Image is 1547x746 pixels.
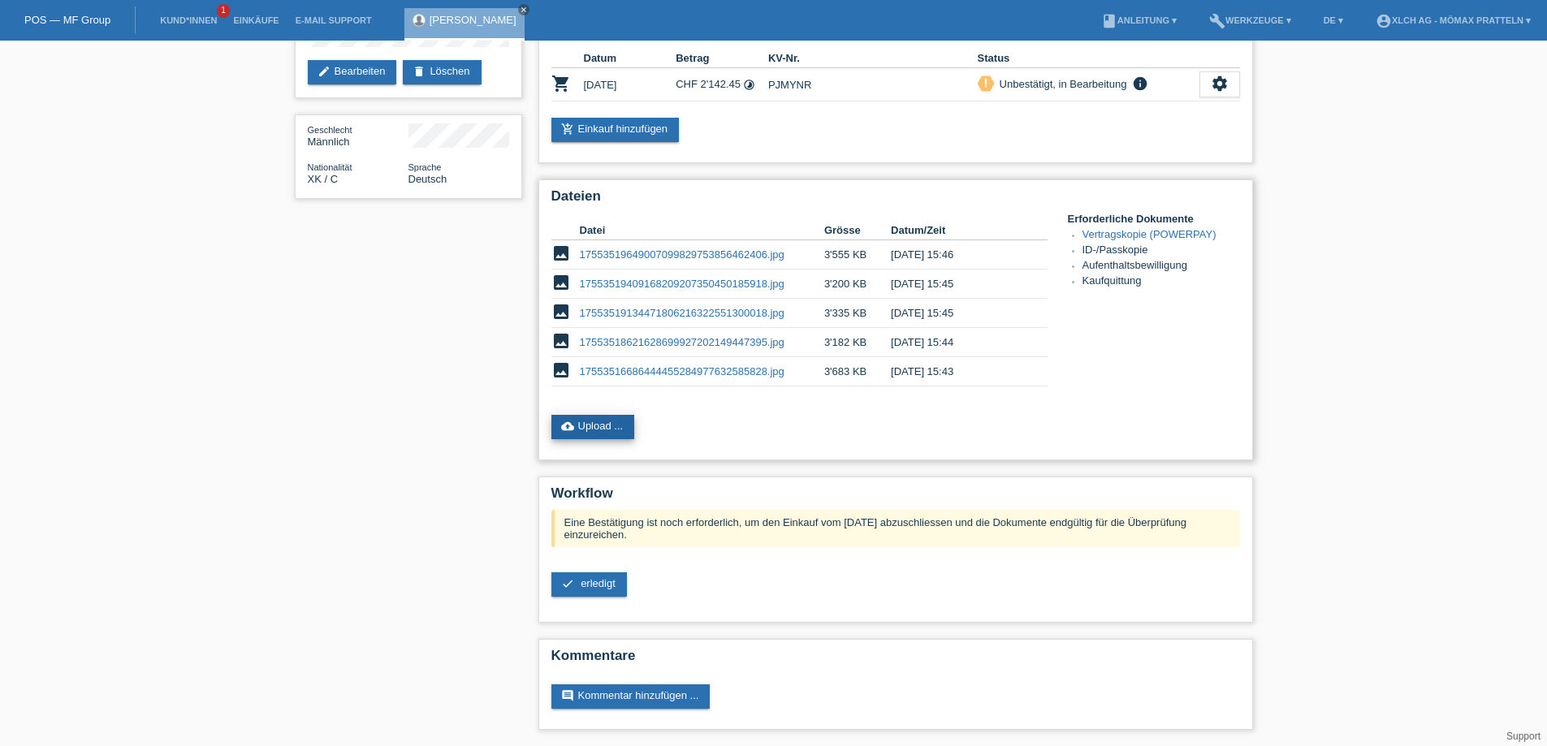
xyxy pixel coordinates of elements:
span: Sprache [408,162,442,172]
td: 3'200 KB [824,270,891,299]
i: priority_high [980,77,992,88]
a: [PERSON_NAME] [430,14,516,26]
th: Datum/Zeit [891,221,1024,240]
i: cloud_upload [561,420,574,433]
th: Datei [580,221,824,240]
li: ID-/Passkopie [1082,244,1240,259]
i: image [551,244,571,263]
a: E-Mail Support [287,15,380,25]
div: Unbestätigt, in Bearbeitung [995,75,1127,93]
a: Kund*innen [152,15,225,25]
li: Kaufquittung [1082,274,1240,290]
i: add_shopping_cart [561,123,574,136]
i: check [561,577,574,590]
td: PJMYNR [768,68,978,101]
h2: Workflow [551,485,1240,510]
th: Status [978,49,1199,68]
a: DE ▾ [1316,15,1351,25]
th: Grösse [824,221,891,240]
div: Männlich [308,123,408,148]
a: POS — MF Group [24,14,110,26]
h2: Dateien [551,188,1240,213]
a: check erledigt [551,572,627,597]
a: bookAnleitung ▾ [1093,15,1185,25]
td: [DATE] 15:45 [891,270,1024,299]
a: add_shopping_cartEinkauf hinzufügen [551,118,680,142]
i: book [1101,13,1117,29]
a: close [518,4,529,15]
a: Support [1506,731,1541,742]
td: [DATE] 15:44 [891,328,1024,357]
i: image [551,331,571,351]
a: buildWerkzeuge ▾ [1201,15,1299,25]
i: image [551,360,571,380]
span: Kosovo / C / 09.02.2013 [308,173,339,185]
a: commentKommentar hinzufügen ... [551,684,711,709]
th: Datum [584,49,676,68]
td: 3'182 KB [824,328,891,357]
a: 17553519649007099829753856462406.jpg [580,248,784,261]
li: Aufenthaltsbewilligung [1082,259,1240,274]
th: Betrag [676,49,768,68]
i: account_circle [1376,13,1392,29]
td: 3'555 KB [824,240,891,270]
h4: Erforderliche Dokumente [1068,213,1240,225]
td: [DATE] [584,68,676,101]
span: erledigt [581,577,616,589]
td: [DATE] 15:43 [891,357,1024,386]
a: Einkäufe [225,15,287,25]
span: Deutsch [408,173,447,185]
a: 17553518621628699927202149447395.jpg [580,336,784,348]
span: Nationalität [308,162,352,172]
a: deleteLöschen [403,60,481,84]
a: 17553519134471806216322551300018.jpg [580,307,784,319]
td: [DATE] 15:46 [891,240,1024,270]
i: close [520,6,528,14]
span: 1 [217,4,230,18]
a: account_circleXLCH AG - Mömax Pratteln ▾ [1368,15,1539,25]
th: KV-Nr. [768,49,978,68]
div: Eine Bestätigung ist noch erforderlich, um den Einkauf vom [DATE] abzuschliessen und die Dokument... [551,510,1240,547]
i: 12 Raten [743,79,755,91]
a: 17553516686444455284977632585828.jpg [580,365,784,377]
td: [DATE] 15:45 [891,299,1024,328]
span: Geschlecht [308,125,352,135]
i: build [1209,13,1225,29]
i: settings [1211,75,1229,93]
i: comment [561,689,574,702]
td: 3'335 KB [824,299,891,328]
td: 3'683 KB [824,357,891,386]
a: Vertragskopie (POWERPAY) [1082,228,1216,240]
i: image [551,302,571,321]
i: image [551,273,571,292]
a: 17553519409168209207350450185918.jpg [580,278,784,290]
i: POSP00026224 [551,74,571,93]
a: editBearbeiten [308,60,397,84]
i: edit [318,65,331,78]
h2: Kommentare [551,648,1240,672]
td: CHF 2'142.45 [676,68,768,101]
a: cloud_uploadUpload ... [551,415,635,439]
i: delete [413,65,426,78]
i: info [1130,75,1150,92]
